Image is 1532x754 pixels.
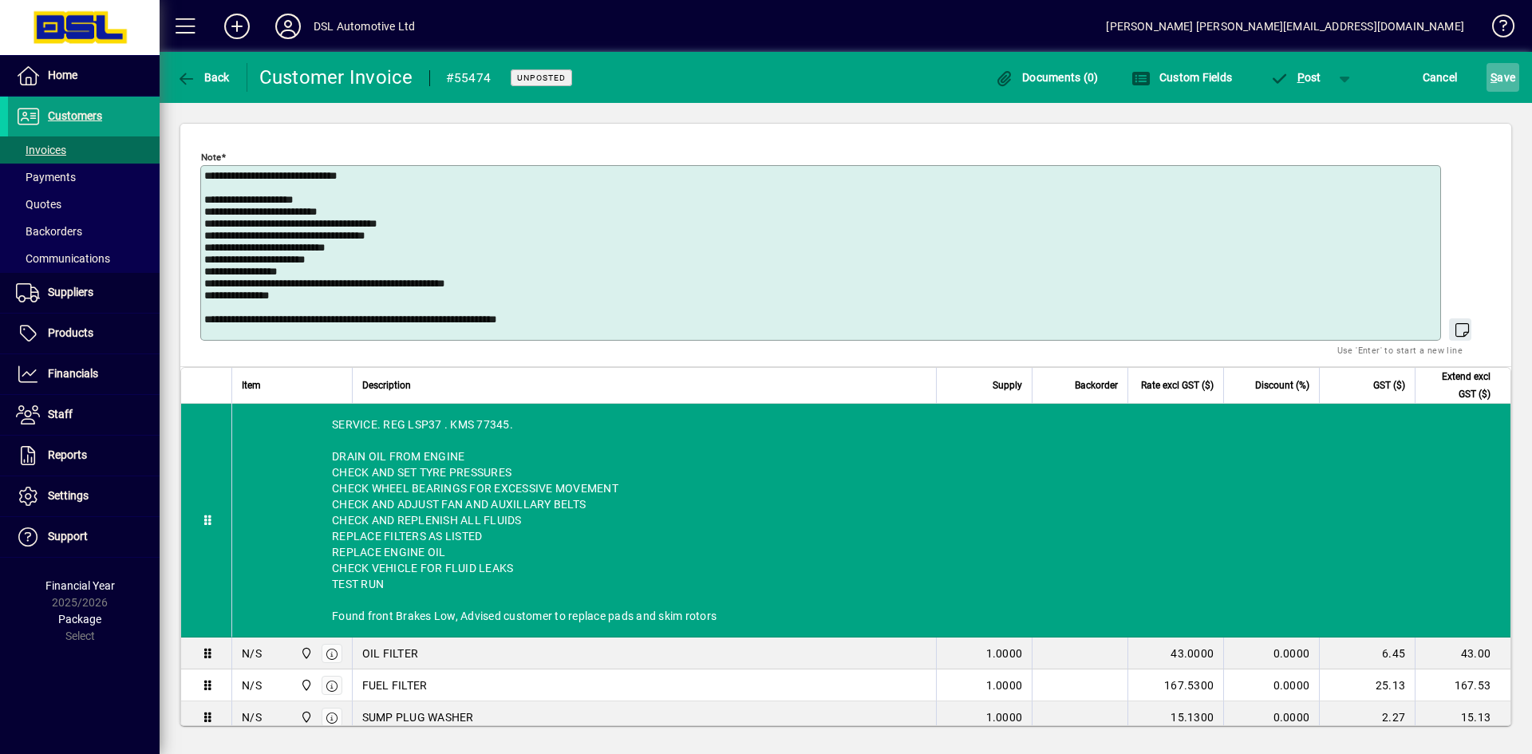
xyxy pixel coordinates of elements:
button: Add [211,12,263,41]
button: Documents (0) [991,63,1103,92]
button: Cancel [1419,63,1462,92]
span: Communications [16,252,110,265]
div: SERVICE. REG LSP37 . KMS 77345. DRAIN OIL FROM ENGINE CHECK AND SET TYRE PRESSURES CHECK WHEEL BE... [232,404,1510,637]
div: DSL Automotive Ltd [314,14,415,39]
a: Payments [8,164,160,191]
span: Reports [48,448,87,461]
a: Products [8,314,160,353]
span: FUEL FILTER [362,677,428,693]
a: Quotes [8,191,160,218]
button: Post [1262,63,1329,92]
td: 0.0000 [1223,638,1319,669]
div: Customer Invoice [259,65,413,90]
div: N/S [242,677,262,693]
span: Quotes [16,198,61,211]
span: Home [48,69,77,81]
div: N/S [242,709,262,725]
a: Suppliers [8,273,160,313]
span: Description [362,377,411,394]
span: Products [48,326,93,339]
a: Reports [8,436,160,476]
span: Suppliers [48,286,93,298]
span: Central [296,709,314,726]
span: GST ($) [1373,377,1405,394]
a: Communications [8,245,160,272]
span: Package [58,613,101,626]
mat-hint: Use 'Enter' to start a new line [1337,341,1463,359]
td: 25.13 [1319,669,1415,701]
span: Unposted [517,73,566,83]
a: Staff [8,395,160,435]
a: Knowledge Base [1480,3,1512,55]
td: 15.13 [1415,701,1510,733]
div: #55474 [446,65,492,91]
a: Home [8,56,160,96]
app-page-header-button: Back [160,63,247,92]
span: Backorders [16,225,82,238]
button: Profile [263,12,314,41]
span: Payments [16,171,76,184]
span: Cancel [1423,65,1458,90]
div: N/S [242,645,262,661]
span: Rate excl GST ($) [1141,377,1214,394]
td: 6.45 [1319,638,1415,669]
span: Supply [993,377,1022,394]
span: Financials [48,367,98,380]
span: Central [296,677,314,694]
td: 0.0000 [1223,701,1319,733]
span: Central [296,645,314,662]
span: Support [48,530,88,543]
td: 2.27 [1319,701,1415,733]
div: [PERSON_NAME] [PERSON_NAME][EMAIL_ADDRESS][DOMAIN_NAME] [1106,14,1464,39]
span: Extend excl GST ($) [1425,368,1491,403]
span: Documents (0) [995,71,1099,84]
span: Staff [48,408,73,420]
span: Settings [48,489,89,502]
span: Invoices [16,144,66,156]
span: Financial Year [45,579,115,592]
span: Item [242,377,261,394]
a: Backorders [8,218,160,245]
span: OIL FILTER [362,645,419,661]
div: 167.5300 [1138,677,1214,693]
button: Custom Fields [1127,63,1236,92]
a: Invoices [8,136,160,164]
div: 43.0000 [1138,645,1214,661]
td: 167.53 [1415,669,1510,701]
span: Back [176,71,230,84]
span: 1.0000 [986,709,1023,725]
div: 15.1300 [1138,709,1214,725]
button: Back [172,63,234,92]
span: S [1491,71,1497,84]
a: Financials [8,354,160,394]
span: ave [1491,65,1515,90]
span: 1.0000 [986,645,1023,661]
span: Customers [48,109,102,122]
span: Custom Fields [1131,71,1232,84]
a: Support [8,517,160,557]
button: Save [1487,63,1519,92]
span: Discount (%) [1255,377,1309,394]
span: 1.0000 [986,677,1023,693]
td: 43.00 [1415,638,1510,669]
span: Backorder [1075,377,1118,394]
span: ost [1269,71,1321,84]
mat-label: Note [201,152,221,163]
a: Settings [8,476,160,516]
span: SUMP PLUG WASHER [362,709,474,725]
td: 0.0000 [1223,669,1319,701]
span: P [1297,71,1305,84]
